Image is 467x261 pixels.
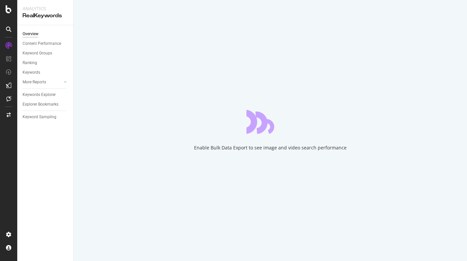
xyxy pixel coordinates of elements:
div: Analytics [23,5,68,12]
div: Keyword Groups [23,50,52,57]
div: Explorer Bookmarks [23,101,58,108]
div: Overview [23,31,38,38]
div: Enable Bulk Data Export to see image and video search performance [194,144,347,151]
div: Keywords [23,69,40,76]
a: Ranking [23,59,69,66]
div: Keyword Sampling [23,114,56,121]
a: More Reports [23,79,62,86]
a: Content Performance [23,40,69,47]
a: Keywords [23,69,69,76]
div: Ranking [23,59,37,66]
a: Keyword Sampling [23,114,69,121]
a: Keywords Explorer [23,91,69,98]
div: RealKeywords [23,12,68,20]
div: More Reports [23,79,46,86]
a: Keyword Groups [23,50,69,57]
div: Keywords Explorer [23,91,56,98]
div: Content Performance [23,40,61,47]
div: animation [246,110,294,134]
a: Explorer Bookmarks [23,101,69,108]
a: Overview [23,31,69,38]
